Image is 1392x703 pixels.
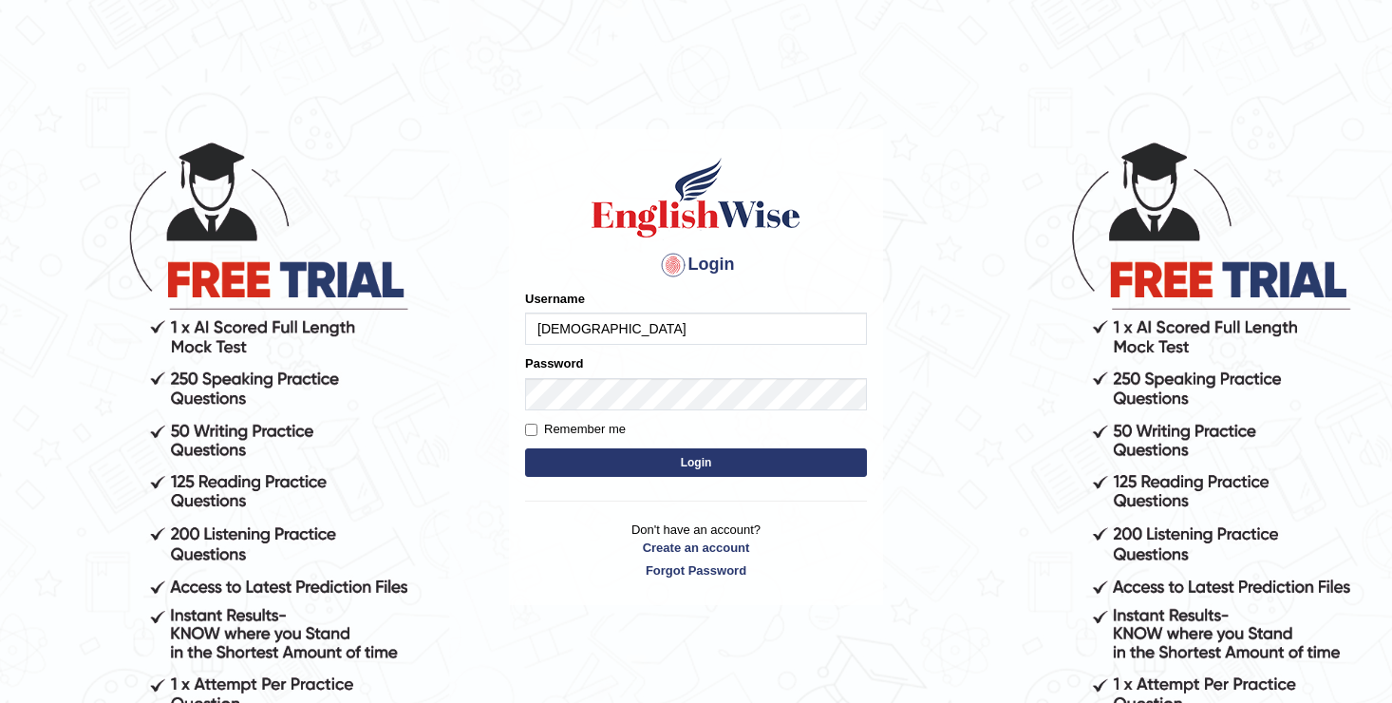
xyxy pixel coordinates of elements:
p: Don't have an account? [525,521,867,579]
button: Login [525,448,867,477]
label: Password [525,354,583,372]
h4: Login [525,250,867,280]
a: Forgot Password [525,561,867,579]
label: Remember me [525,420,626,439]
img: Logo of English Wise sign in for intelligent practice with AI [588,155,804,240]
label: Username [525,290,585,308]
a: Create an account [525,539,867,557]
input: Remember me [525,424,537,436]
